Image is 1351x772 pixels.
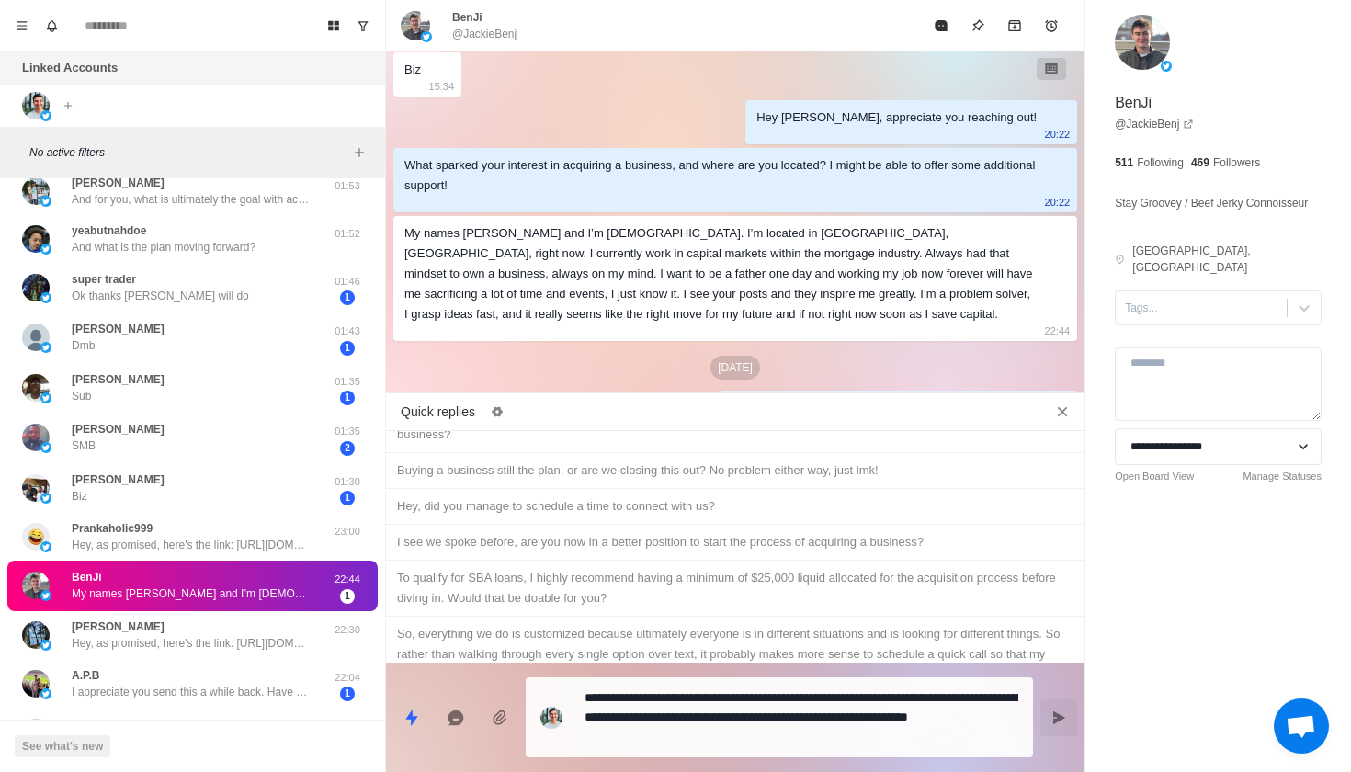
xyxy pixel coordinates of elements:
[22,523,50,551] img: picture
[340,341,355,356] span: 1
[72,619,165,635] p: [PERSON_NAME]
[1033,7,1070,44] button: Add reminder
[57,95,79,117] button: Add account
[72,437,96,454] p: SMB
[22,474,50,502] img: picture
[72,569,102,585] p: BenJi
[72,271,136,288] p: super trader
[72,175,165,191] p: [PERSON_NAME]
[1115,15,1170,70] img: picture
[1045,321,1071,341] p: 22:44
[452,26,517,42] p: @JackieBenj
[72,371,165,388] p: [PERSON_NAME]
[404,155,1037,196] div: What sparked your interest in acquiring a business, and where are you located? I might be able to...
[72,388,91,404] p: Sub
[1040,699,1077,736] button: Send message
[72,191,311,208] p: And for you, what is ultimately the goal with acquiring a business?
[1191,154,1209,171] p: 469
[40,110,51,121] img: picture
[482,397,512,426] button: Edit quick replies
[7,11,37,40] button: Menu
[397,532,1073,552] div: I see we spoke before, are you now in a better position to start the process of acquiring a busin...
[397,568,1073,608] div: To qualify for SBA loans, I highly recommend having a minimum of $25,000 liquid allocated for the...
[756,108,1037,128] div: Hey [PERSON_NAME], appreciate you reaching out!
[923,7,959,44] button: Mark as read
[37,11,66,40] button: Notifications
[72,667,99,684] p: A.P.B
[397,496,1073,517] div: Hey, did you manage to schedule a time to connect with us?
[72,635,311,652] p: Hey, as promised, here's the link: [URL][DOMAIN_NAME] P.S.: If you want to buy a "boring" busines...
[40,442,51,453] img: picture
[1045,124,1071,144] p: 20:22
[996,7,1033,44] button: Archive
[324,622,370,638] p: 22:30
[340,290,355,305] span: 1
[1115,469,1194,484] a: Open Board View
[40,541,51,552] img: picture
[72,222,146,239] p: yeabutnahdoe
[22,92,50,119] img: picture
[324,572,370,587] p: 22:44
[1243,469,1322,484] a: Manage Statuses
[72,337,95,354] p: Dmb
[324,670,370,686] p: 22:04
[1115,154,1133,171] p: 511
[29,144,348,161] p: No active filters
[72,716,123,732] p: Flymob21
[324,424,370,439] p: 01:35
[72,520,153,537] p: Prankaholic999
[710,356,760,380] p: [DATE]
[40,590,51,601] img: picture
[324,178,370,194] p: 01:53
[324,474,370,490] p: 01:30
[1115,116,1194,132] a: @JackieBenj
[1213,154,1260,171] p: Followers
[22,324,50,351] img: picture
[40,640,51,651] img: picture
[324,324,370,339] p: 01:43
[22,177,50,205] img: picture
[397,624,1073,685] div: So, everything we do is customized because ultimately everyone is in different situations and is ...
[22,59,118,77] p: Linked Accounts
[40,292,51,303] img: picture
[1115,92,1152,114] p: BenJi
[72,288,249,304] p: Ok thanks [PERSON_NAME] will do
[40,196,51,207] img: picture
[72,421,165,437] p: [PERSON_NAME]
[22,621,50,649] img: picture
[340,441,355,456] span: 2
[22,572,50,599] img: picture
[22,225,50,253] img: picture
[72,239,255,255] p: And what is the plan moving forward?
[72,471,165,488] p: [PERSON_NAME]
[1274,698,1329,754] div: Open chat
[22,374,50,402] img: picture
[401,11,430,40] img: picture
[401,403,475,422] p: Quick replies
[1132,243,1322,276] p: [GEOGRAPHIC_DATA], [GEOGRAPHIC_DATA]
[437,699,474,736] button: Reply with AI
[40,342,51,353] img: picture
[72,585,311,602] p: My names [PERSON_NAME] and I’m [DEMOGRAPHIC_DATA]. I’m located in [GEOGRAPHIC_DATA], [GEOGRAPHIC_...
[397,460,1073,481] div: Buying a business still the plan, or are we closing this out? No problem either way, just lmk!
[324,524,370,539] p: 23:00
[340,687,355,701] span: 1
[72,684,311,700] p: I appreciate you send this a while back. Have you ever explored Imaging Centers as an investment ...
[404,223,1037,324] div: My names [PERSON_NAME] and I’m [DEMOGRAPHIC_DATA]. I’m located in [GEOGRAPHIC_DATA], [GEOGRAPHIC_...
[40,688,51,699] img: picture
[452,9,482,26] p: BenJi
[319,11,348,40] button: Board View
[340,589,355,604] span: 1
[72,321,165,337] p: [PERSON_NAME]
[404,60,421,80] div: Biz
[1048,397,1077,426] button: Close quick replies
[324,374,370,390] p: 01:35
[40,392,51,403] img: picture
[1115,193,1308,213] p: Stay Groovey / Beef Jerky Connoisseur
[348,142,370,164] button: Add filters
[429,76,455,96] p: 15:34
[324,226,370,242] p: 01:52
[72,537,311,553] p: Hey, as promised, here's the link: [URL][DOMAIN_NAME] P.S.: If you want to buy a "boring" busines...
[393,699,430,736] button: Quick replies
[22,274,50,301] img: picture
